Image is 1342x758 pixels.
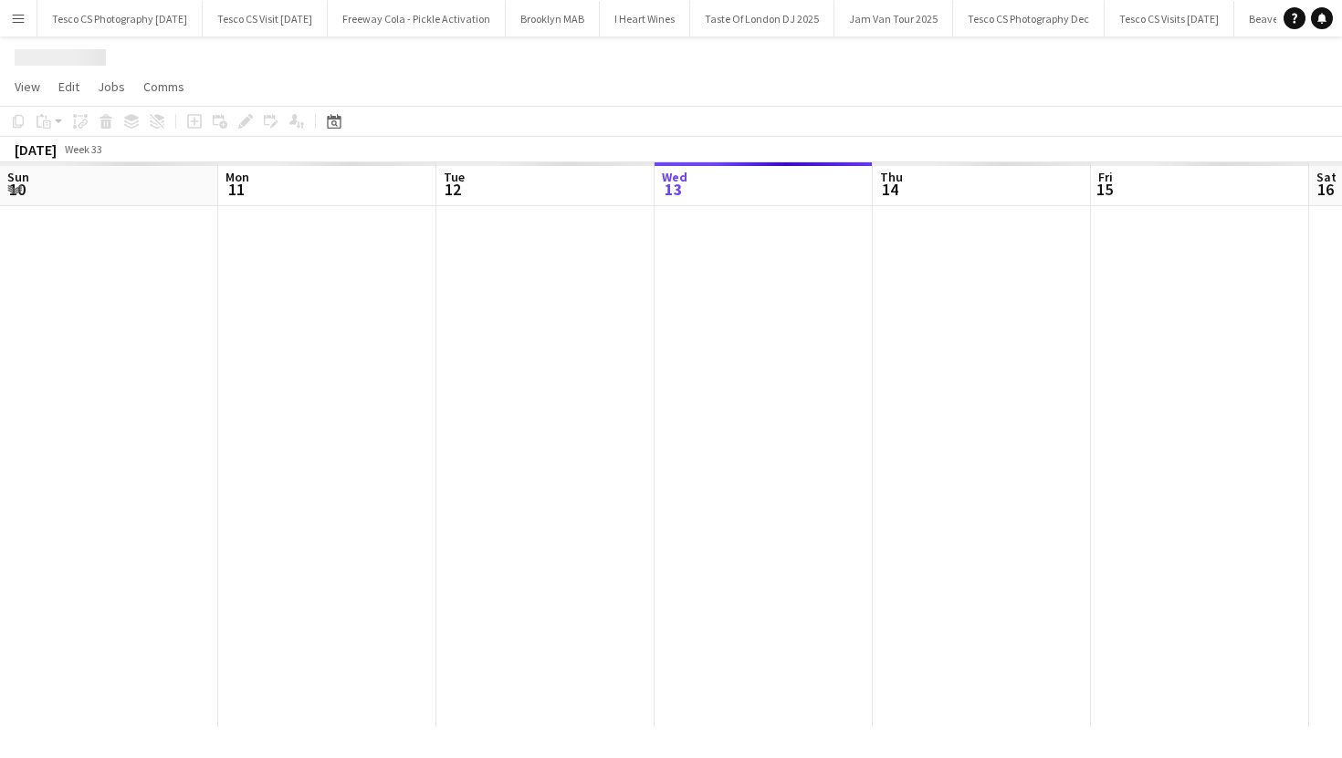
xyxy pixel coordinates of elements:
[136,75,192,99] a: Comms
[877,179,903,200] span: 14
[7,75,47,99] a: View
[506,1,600,36] button: Brooklyn MAB
[444,169,465,185] span: Tue
[15,78,40,95] span: View
[953,1,1105,36] button: Tesco CS Photography Dec
[662,169,687,185] span: Wed
[1316,169,1337,185] span: Sat
[60,142,106,156] span: Week 33
[225,169,249,185] span: Mon
[7,169,29,185] span: Sun
[659,179,687,200] span: 13
[90,75,132,99] a: Jobs
[58,78,79,95] span: Edit
[1314,179,1337,200] span: 16
[15,140,57,159] div: [DATE]
[328,1,506,36] button: Freeway Cola - Pickle Activation
[441,179,465,200] span: 12
[143,78,184,95] span: Comms
[1098,169,1113,185] span: Fri
[5,179,29,200] span: 10
[834,1,953,36] button: Jam Van Tour 2025
[1105,1,1234,36] button: Tesco CS Visits [DATE]
[223,179,249,200] span: 11
[98,78,125,95] span: Jobs
[1096,179,1113,200] span: 15
[600,1,690,36] button: I Heart Wines
[51,75,87,99] a: Edit
[880,169,903,185] span: Thu
[203,1,328,36] button: Tesco CS Visit [DATE]
[37,1,203,36] button: Tesco CS Photography [DATE]
[690,1,834,36] button: Taste Of London DJ 2025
